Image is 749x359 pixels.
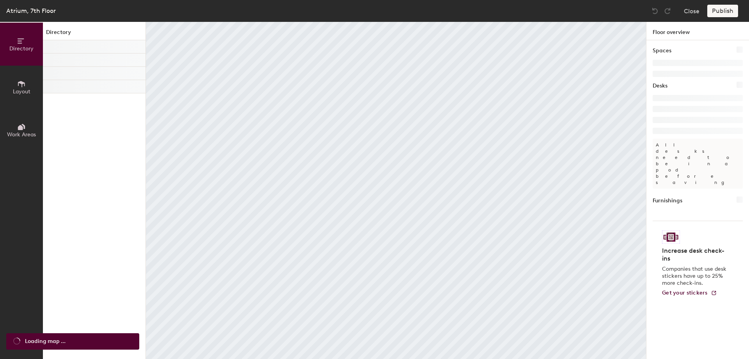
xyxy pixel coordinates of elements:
[653,46,671,55] h1: Spaces
[9,45,34,52] span: Directory
[662,247,729,263] h4: Increase desk check-ins
[651,7,659,15] img: Undo
[653,82,667,90] h1: Desks
[662,290,717,296] a: Get your stickers
[646,22,749,40] h1: Floor overview
[653,196,682,205] h1: Furnishings
[684,5,699,17] button: Close
[664,7,671,15] img: Redo
[25,337,66,346] span: Loading map ...
[662,230,680,244] img: Sticker logo
[146,22,646,359] canvas: Map
[43,28,146,40] h1: Directory
[13,88,30,95] span: Layout
[662,289,708,296] span: Get your stickers
[7,131,36,138] span: Work Areas
[653,139,743,189] p: All desks need to be in a pod before saving
[6,6,56,16] div: Atrium, 7th Floor
[662,266,729,287] p: Companies that use desk stickers have up to 25% more check-ins.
